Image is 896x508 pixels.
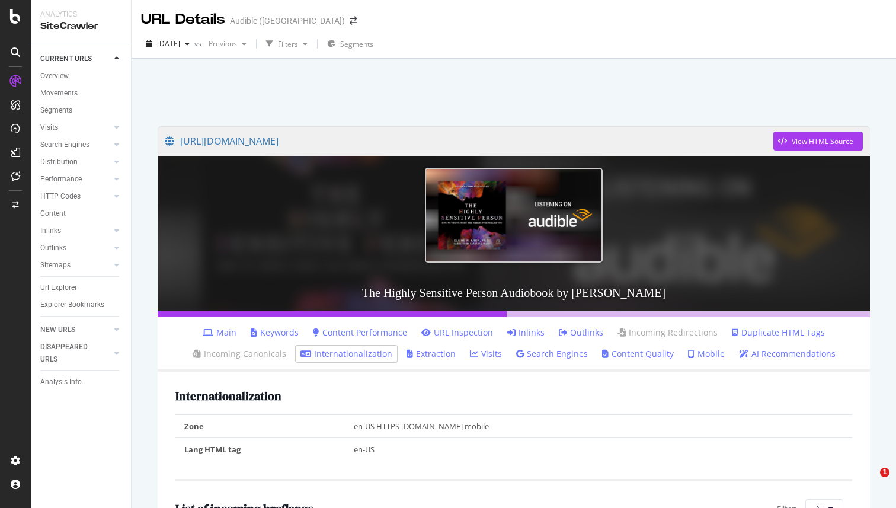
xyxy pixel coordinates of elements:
h3: The Highly Sensitive Person Audiobook by [PERSON_NAME] [158,274,870,311]
div: arrow-right-arrow-left [350,17,357,25]
a: Inlinks [507,327,545,338]
a: Sitemaps [40,259,111,271]
span: Segments [340,39,373,49]
a: URL Inspection [421,327,493,338]
a: Visits [470,348,502,360]
a: Main [203,327,236,338]
a: Segments [40,104,123,117]
a: Distribution [40,156,111,168]
button: [DATE] [141,34,194,53]
a: Performance [40,173,111,186]
div: Distribution [40,156,78,168]
a: AI Recommendations [739,348,836,360]
span: Previous [204,39,237,49]
a: Overview [40,70,123,82]
a: Incoming Canonicals [193,348,286,360]
img: The Highly Sensitive Person Audiobook by Elaine N. Aron [425,168,603,262]
span: 2025 Aug. 1st [157,39,180,49]
td: Lang HTML tag [175,438,345,461]
div: Search Engines [40,139,89,151]
div: CURRENT URLS [40,53,92,65]
a: Content Performance [313,327,407,338]
div: Analysis Info [40,376,82,388]
div: Audible ([GEOGRAPHIC_DATA]) [230,15,345,27]
button: Segments [322,34,378,53]
button: Previous [204,34,251,53]
button: Filters [261,34,312,53]
a: Internationalization [300,348,392,360]
div: HTTP Codes [40,190,81,203]
a: Content [40,207,123,220]
div: Analytics [40,9,121,20]
a: Explorer Bookmarks [40,299,123,311]
td: Zone [175,414,345,438]
a: Mobile [688,348,725,360]
a: CURRENT URLS [40,53,111,65]
div: Explorer Bookmarks [40,299,104,311]
div: SiteCrawler [40,20,121,33]
div: NEW URLS [40,324,75,336]
a: NEW URLS [40,324,111,336]
a: Content Quality [602,348,674,360]
div: Segments [40,104,72,117]
a: Analysis Info [40,376,123,388]
a: [URL][DOMAIN_NAME] [165,126,773,156]
div: Outlinks [40,242,66,254]
div: Movements [40,87,78,100]
a: HTTP Codes [40,190,111,203]
div: Performance [40,173,82,186]
div: View HTML Source [792,136,853,146]
div: DISAPPEARED URLS [40,341,100,366]
div: URL Details [141,9,225,30]
a: DISAPPEARED URLS [40,341,111,366]
div: Overview [40,70,69,82]
a: Outlinks [40,242,111,254]
a: Keywords [251,327,299,338]
div: Filters [278,39,298,49]
td: en-US [345,438,853,461]
div: Url Explorer [40,282,77,294]
a: Movements [40,87,123,100]
button: View HTML Source [773,132,863,151]
a: Outlinks [559,327,603,338]
h2: Internationalization [175,389,281,402]
div: Inlinks [40,225,61,237]
a: Visits [40,122,111,134]
div: Content [40,207,66,220]
a: Search Engines [40,139,111,151]
a: Incoming Redirections [617,327,718,338]
a: Inlinks [40,225,111,237]
a: Duplicate HTML Tags [732,327,825,338]
a: Extraction [407,348,456,360]
iframe: Intercom live chat [856,468,884,496]
span: vs [194,39,204,49]
a: Search Engines [516,348,588,360]
span: 1 [880,468,889,477]
div: Visits [40,122,58,134]
div: Sitemaps [40,259,71,271]
td: en-US HTTPS [DOMAIN_NAME] mobile [345,414,853,438]
a: Url Explorer [40,282,123,294]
